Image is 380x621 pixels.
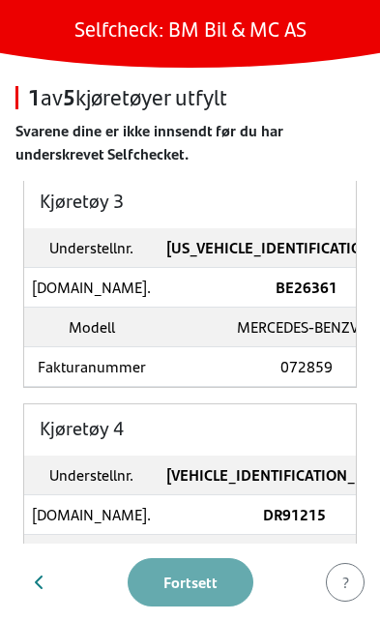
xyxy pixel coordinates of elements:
[74,16,307,42] h1: Selfcheck: BM Bil & MC AS
[15,119,283,164] strong: Svarene dine er ikke innsendt før du har underskrevet Selfchecket.
[24,347,159,387] td: Fakturanummer
[24,177,356,221] h5: Kjøretøy 3
[24,308,159,347] td: Modell
[28,80,41,112] strong: 1
[24,534,159,574] td: Modell
[15,83,365,111] h3: av kjøretøyer utfylt
[263,503,326,525] strong: DR91215
[338,571,352,594] div: ?
[63,80,75,112] strong: 5
[24,494,159,534] td: [DOMAIN_NAME].
[24,228,159,268] td: Understellnr.
[24,268,159,308] td: [DOMAIN_NAME].
[276,276,337,298] strong: BE26361
[24,456,159,495] td: Understellnr.
[326,563,365,602] button: ?
[24,404,356,448] h5: Kjøretøy 4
